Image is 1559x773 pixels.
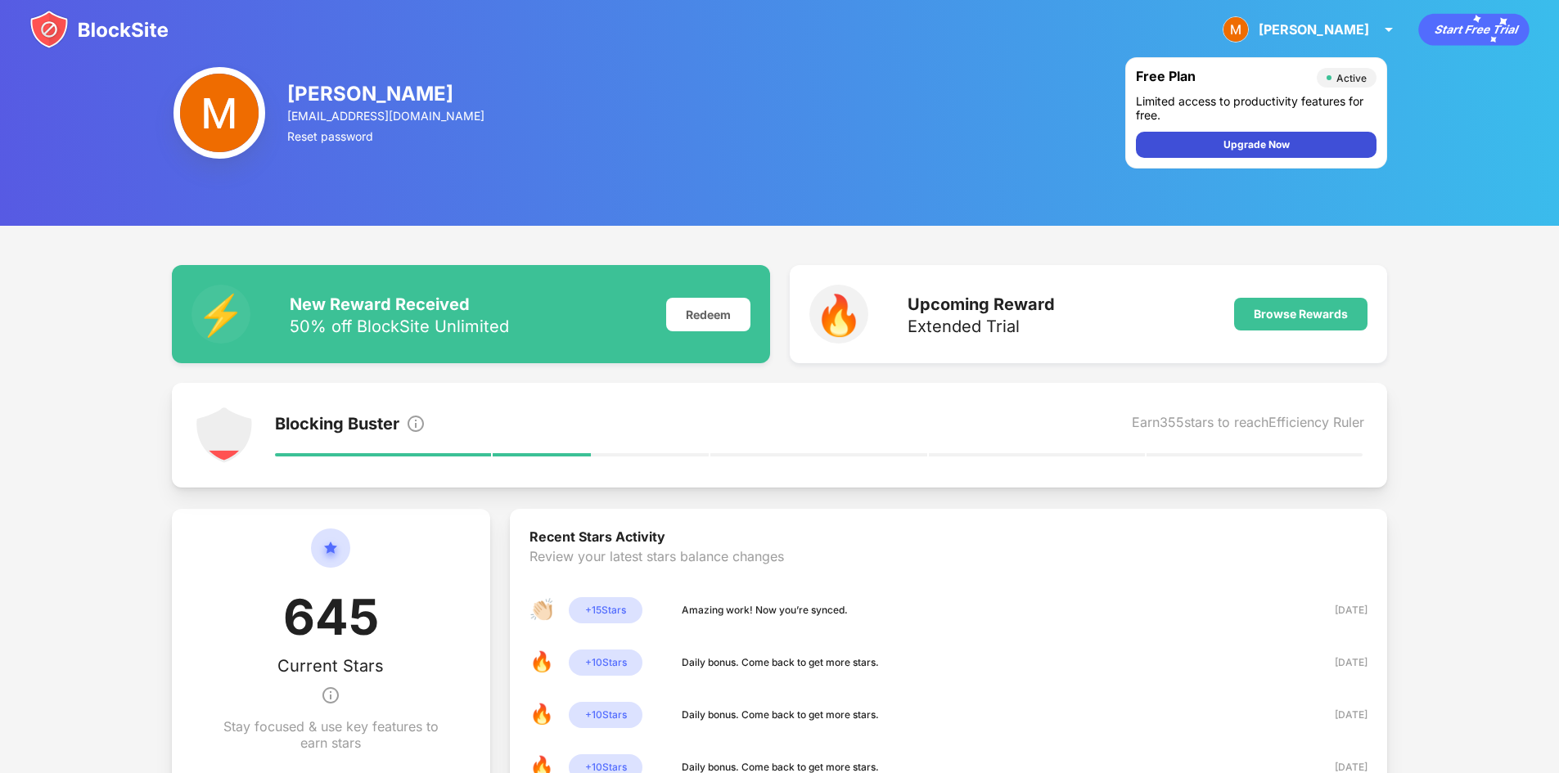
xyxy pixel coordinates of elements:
[1254,308,1348,321] div: Browse Rewards
[283,587,379,656] div: 645
[191,285,250,344] div: ⚡️
[1336,72,1367,84] div: Active
[529,528,1368,548] div: Recent Stars Activity
[287,82,487,106] div: [PERSON_NAME]
[529,702,556,728] div: 🔥
[1132,414,1364,437] div: Earn 355 stars to reach Efficiency Ruler
[1309,707,1368,723] div: [DATE]
[195,406,254,465] img: points-level-2.svg
[277,656,384,676] div: Current Stars
[287,109,487,123] div: [EMAIL_ADDRESS][DOMAIN_NAME]
[1136,94,1377,122] div: Limited access to productivity features for free.
[406,414,426,434] img: info.svg
[569,702,642,728] div: + 10 Stars
[908,318,1055,335] div: Extended Trial
[1418,13,1530,46] div: animation
[682,602,848,618] div: Amazing work! Now you’re synced.
[1309,654,1368,671] div: [DATE]
[809,285,868,344] div: 🔥
[311,528,350,587] img: circle-star.svg
[275,414,399,437] div: Blocking Buster
[29,10,169,49] img: blocksite-icon.svg
[1223,16,1249,43] img: AGNmyxbXLuE3uDhSXKCVEgAKJGwA9IuJTh6Y29vB--5l=s96-c
[1223,137,1290,153] div: Upgrade Now
[529,548,1368,597] div: Review your latest stars balance changes
[529,649,556,676] div: 🔥
[1309,602,1368,618] div: [DATE]
[529,597,556,623] div: 👏🏻
[682,707,879,723] div: Daily bonus. Come back to get more stars.
[211,718,451,751] div: Stay focused & use key features to earn stars
[290,318,509,335] div: 50% off BlockSite Unlimited
[321,676,340,715] img: info.svg
[682,654,879,671] div: Daily bonus. Come back to get more stars.
[569,649,642,676] div: + 10 Stars
[173,67,265,159] img: AGNmyxbXLuE3uDhSXKCVEgAKJGwA9IuJTh6Y29vB--5l=s96-c
[287,129,487,143] div: Reset password
[666,298,750,331] div: Redeem
[1259,21,1369,38] div: [PERSON_NAME]
[290,294,509,314] div: New Reward Received
[569,597,642,623] div: + 15 Stars
[908,294,1055,314] div: Upcoming Reward
[1136,68,1309,88] div: Free Plan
